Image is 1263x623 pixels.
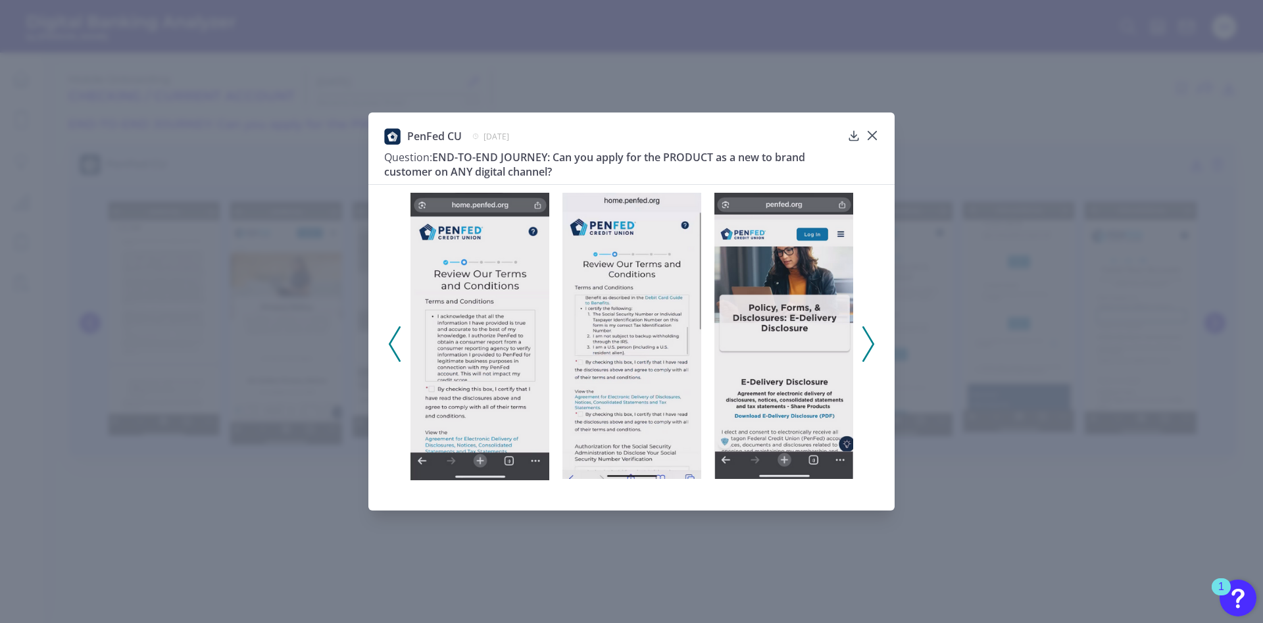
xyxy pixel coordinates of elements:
[1218,587,1224,604] div: 1
[384,150,432,164] span: Question:
[384,150,842,179] h3: END-TO-END JOURNEY: Can you apply for the PRODUCT as a new to brand customer on ANY digital channel?
[483,131,509,142] span: [DATE]
[407,129,462,143] span: PenFed CU
[1220,580,1256,616] button: Open Resource Center, 1 new notification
